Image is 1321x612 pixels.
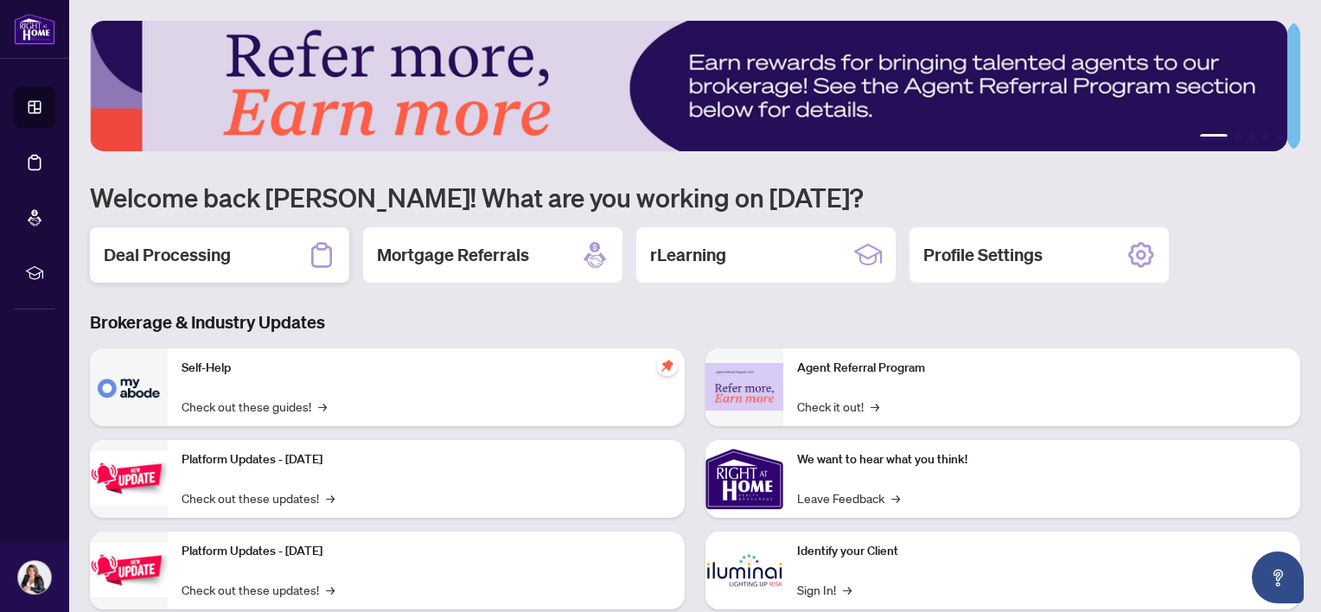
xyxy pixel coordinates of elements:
p: Identify your Client [797,542,1286,561]
span: → [891,488,900,507]
p: We want to hear what you think! [797,450,1286,469]
p: Platform Updates - [DATE] [182,450,671,469]
button: 4 [1262,134,1269,141]
img: Platform Updates - July 8, 2025 [90,543,168,597]
button: 3 [1248,134,1255,141]
a: Leave Feedback→ [797,488,900,507]
img: Slide 0 [90,21,1287,151]
span: pushpin [657,355,678,376]
span: → [843,580,852,599]
p: Platform Updates - [DATE] [182,542,671,561]
p: Agent Referral Program [797,359,1286,378]
a: Check it out!→ [797,397,879,416]
h1: Welcome back [PERSON_NAME]! What are you working on [DATE]? [90,181,1300,214]
img: Platform Updates - July 21, 2025 [90,451,168,506]
a: Check out these guides!→ [182,397,327,416]
img: Profile Icon [18,561,51,594]
img: Agent Referral Program [705,363,783,411]
span: → [326,580,335,599]
img: Self-Help [90,348,168,426]
img: logo [14,13,55,45]
h2: Mortgage Referrals [377,243,529,267]
span: → [871,397,879,416]
span: → [326,488,335,507]
h3: Brokerage & Industry Updates [90,310,1300,335]
a: Check out these updates!→ [182,488,335,507]
h2: Profile Settings [923,243,1043,267]
button: 2 [1235,134,1241,141]
img: Identify your Client [705,532,783,609]
button: Open asap [1252,551,1304,603]
img: We want to hear what you think! [705,440,783,518]
a: Check out these updates!→ [182,580,335,599]
button: 5 [1276,134,1283,141]
a: Sign In!→ [797,580,852,599]
span: → [318,397,327,416]
button: 1 [1200,134,1228,141]
p: Self-Help [182,359,671,378]
h2: Deal Processing [104,243,231,267]
h2: rLearning [650,243,726,267]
